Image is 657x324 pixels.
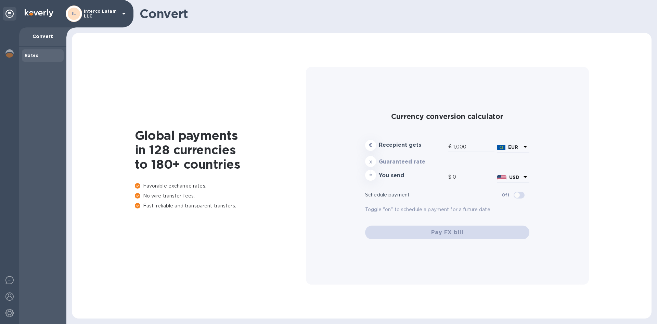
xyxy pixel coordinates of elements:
h3: Guaranteed rate [379,159,446,165]
div: x [365,156,376,167]
p: Fast, reliable and transparent transfers. [135,202,306,209]
b: USD [509,175,519,180]
div: € [448,142,453,152]
p: Toggle "on" to schedule a payment for a future date. [365,206,529,213]
h2: Currency conversion calculator [365,112,529,121]
p: Interco Latam LLC [84,9,118,19]
img: Logo [25,9,53,17]
div: Unpin categories [3,7,16,21]
b: EUR [508,144,518,150]
b: IL [72,11,76,16]
div: = [365,170,376,181]
p: Schedule payment [365,191,502,199]
p: Favorable exchange rates. [135,182,306,190]
div: $ [448,172,453,182]
b: Rates [25,53,38,58]
p: Convert [25,33,61,40]
h1: Global payments in 128 currencies to 180+ countries [135,128,306,171]
h1: Convert [140,7,646,21]
input: Amount [453,142,494,152]
b: Off [502,192,510,197]
img: USD [497,175,506,180]
h3: You send [379,172,446,179]
h3: Recepient gets [379,142,446,148]
input: Amount [453,172,494,182]
p: No wire transfer fees. [135,192,306,200]
strong: € [369,142,372,148]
